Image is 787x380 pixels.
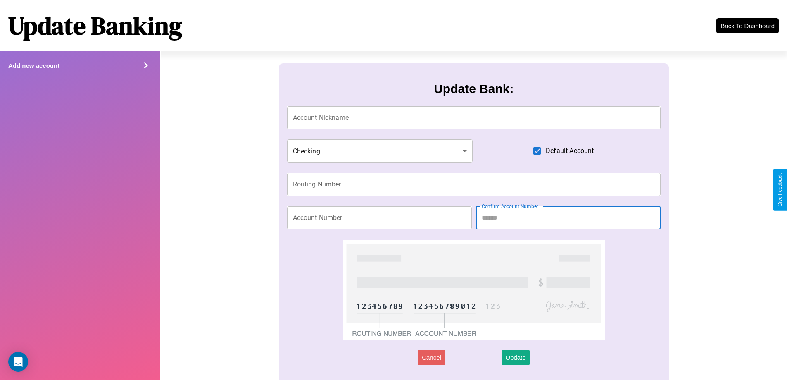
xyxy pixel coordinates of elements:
[287,139,473,163] div: Checking
[343,240,604,340] img: check
[482,203,538,210] label: Confirm Account Number
[502,350,530,365] button: Update
[546,146,594,156] span: Default Account
[8,9,182,43] h1: Update Banking
[8,352,28,372] div: Open Intercom Messenger
[418,350,445,365] button: Cancel
[777,173,783,207] div: Give Feedback
[8,62,59,69] h4: Add new account
[716,18,779,33] button: Back To Dashboard
[434,82,514,96] h3: Update Bank:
